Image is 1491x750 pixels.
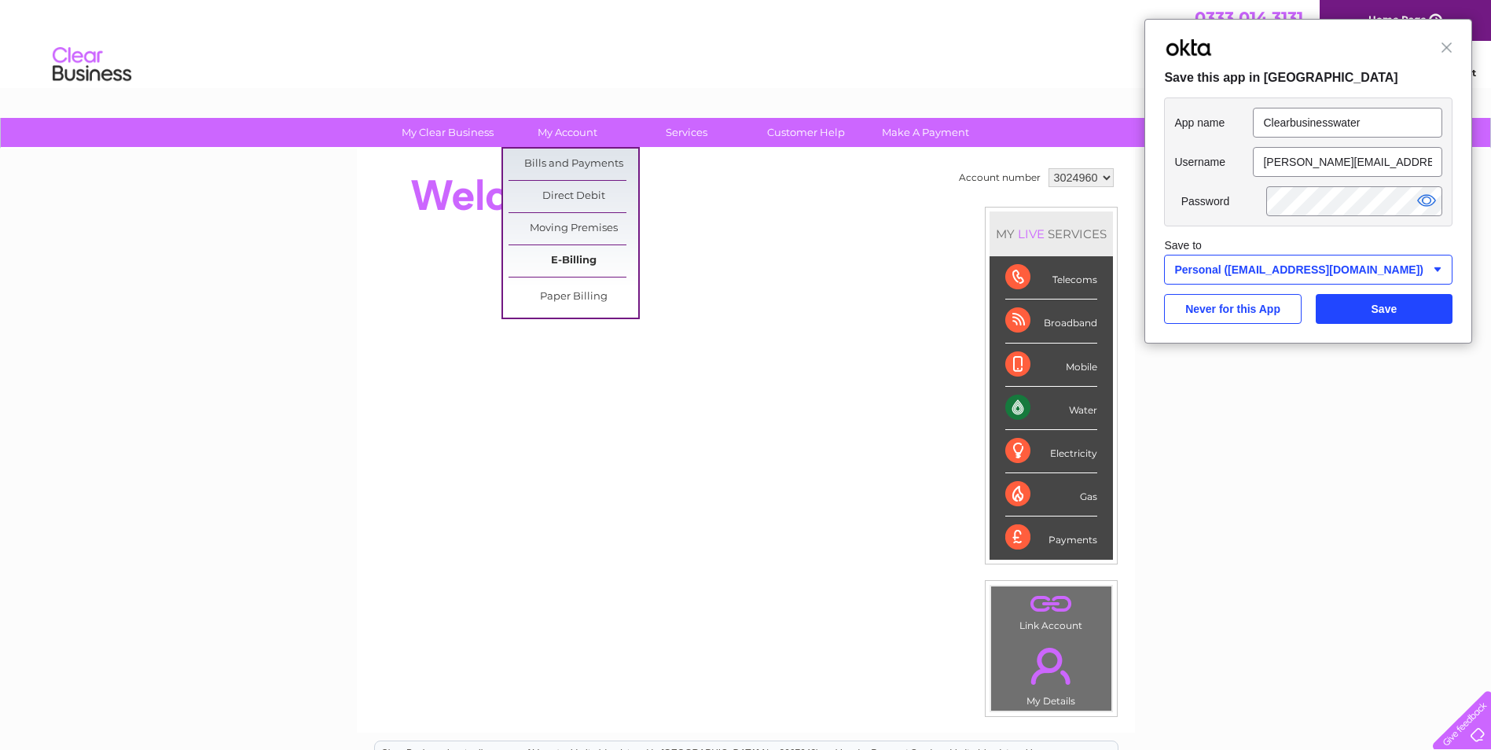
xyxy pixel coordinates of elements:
button: Save [1316,294,1452,324]
a: Direct Debit [509,181,638,212]
img: logo.png [52,41,132,89]
a: Paper Billing [509,281,638,313]
span: Save this app in [GEOGRAPHIC_DATA] [1164,67,1452,88]
td: Account number [955,164,1045,191]
div: MY SERVICES [990,211,1113,256]
div: LIVE [1015,226,1048,241]
div: Personal ([EMAIL_ADDRESS][DOMAIN_NAME]) [1174,260,1442,279]
div: Gas [1005,473,1097,517]
a: Telecoms [1298,67,1345,79]
a: Blog [1354,67,1377,79]
button: Never for this App [1164,294,1301,324]
a: . [995,638,1107,693]
a: 0333 014 3131 [1195,8,1303,28]
td: My Details [990,634,1112,711]
span: Password [1181,194,1260,208]
a: Water [1214,67,1244,79]
a: My Account [502,118,632,147]
div: Clear Business is a trading name of Verastar Limited (registered in [GEOGRAPHIC_DATA] No. 3667643... [375,9,1118,76]
a: Services [622,118,751,147]
a: Customer Help [741,118,871,147]
span: App name [1174,116,1253,130]
a: Make A Payment [861,118,990,147]
div: Broadband [1005,300,1097,343]
span: Username [1174,155,1253,169]
a: E-Billing [509,245,638,277]
a: Bills and Payments [509,149,638,180]
div: Water [1005,387,1097,430]
div: Payments [1005,517,1097,559]
label: Save to [1164,239,1220,252]
td: Link Account [990,586,1112,635]
div: Telecoms [1005,256,1097,300]
a: . [995,590,1107,618]
div: Electricity [1005,430,1097,473]
a: Moving Premises [509,213,638,244]
a: Contact [1386,67,1425,79]
a: Log out [1439,67,1476,79]
div: Mobile [1005,344,1097,387]
span: Close [1441,42,1452,53]
a: Energy [1254,67,1288,79]
a: My Clear Business [383,118,512,147]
